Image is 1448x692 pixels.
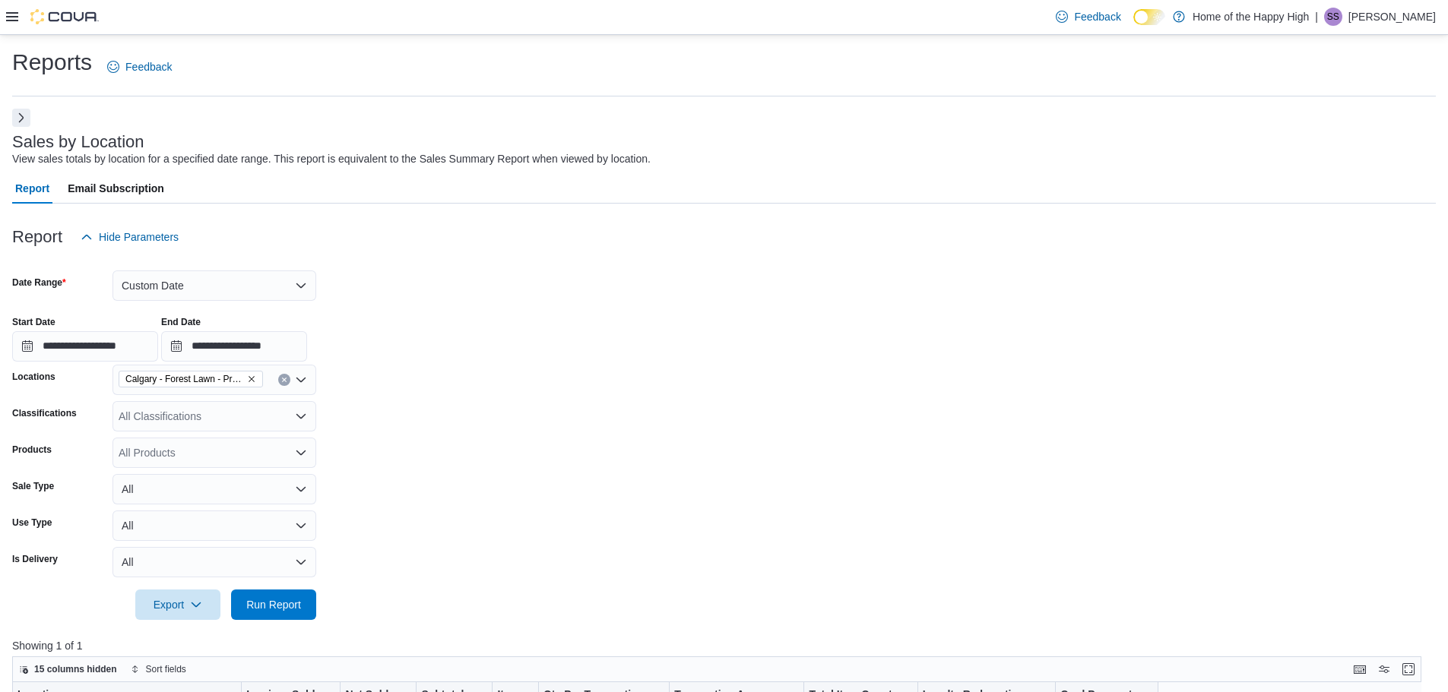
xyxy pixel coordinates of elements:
div: View sales totals by location for a specified date range. This report is equivalent to the Sales ... [12,151,651,167]
button: Remove Calgary - Forest Lawn - Prairie Records from selection in this group [247,374,256,384]
label: Start Date [12,316,55,328]
span: Sort fields [146,663,186,675]
h3: Report [12,228,62,246]
p: [PERSON_NAME] [1348,8,1436,26]
p: Home of the Happy High [1193,8,1309,26]
label: Products [12,444,52,456]
button: Clear input [278,374,290,386]
button: All [112,510,316,541]
button: Hide Parameters [74,222,185,252]
span: Feedback [125,59,172,74]
label: Date Range [12,276,66,289]
button: Enter fullscreen [1399,660,1418,678]
input: Press the down key to open a popover containing a calendar. [12,331,158,362]
button: Open list of options [295,374,307,386]
span: Export [144,589,211,620]
button: Next [12,109,30,127]
span: Calgary - Forest Lawn - Prairie Records [119,371,263,387]
label: Classifications [12,407,77,419]
input: Dark Mode [1133,9,1165,25]
button: Export [135,589,220,620]
span: 15 columns hidden [34,663,117,675]
span: Report [15,173,49,204]
img: Cova [30,9,99,24]
a: Feedback [1050,2,1126,32]
button: Open list of options [295,410,307,422]
a: Feedback [101,52,178,82]
h1: Reports [12,47,92,77]
label: End Date [161,316,201,328]
button: All [112,474,316,504]
label: Use Type [12,517,52,529]
span: Run Report [246,597,301,612]
label: Locations [12,371,55,383]
button: Sort fields [125,660,192,678]
button: All [112,547,316,577]
span: Email Subscription [68,173,164,204]
span: Hide Parameters [99,229,179,245]
span: Feedback [1074,9,1120,24]
span: Calgary - Forest Lawn - Prairie Records [125,371,244,387]
button: Run Report [231,589,316,620]
span: Dark Mode [1133,25,1134,26]
p: | [1315,8,1318,26]
h3: Sales by Location [12,133,144,151]
p: Showing 1 of 1 [12,638,1436,653]
label: Sale Type [12,480,54,492]
input: Press the down key to open a popover containing a calendar. [161,331,307,362]
button: Display options [1375,660,1393,678]
label: Is Delivery [12,553,58,565]
div: Savanna Sturm [1324,8,1342,26]
button: Open list of options [295,447,307,459]
span: SS [1327,8,1339,26]
button: Custom Date [112,270,316,301]
button: Keyboard shortcuts [1351,660,1369,678]
button: 15 columns hidden [13,660,123,678]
